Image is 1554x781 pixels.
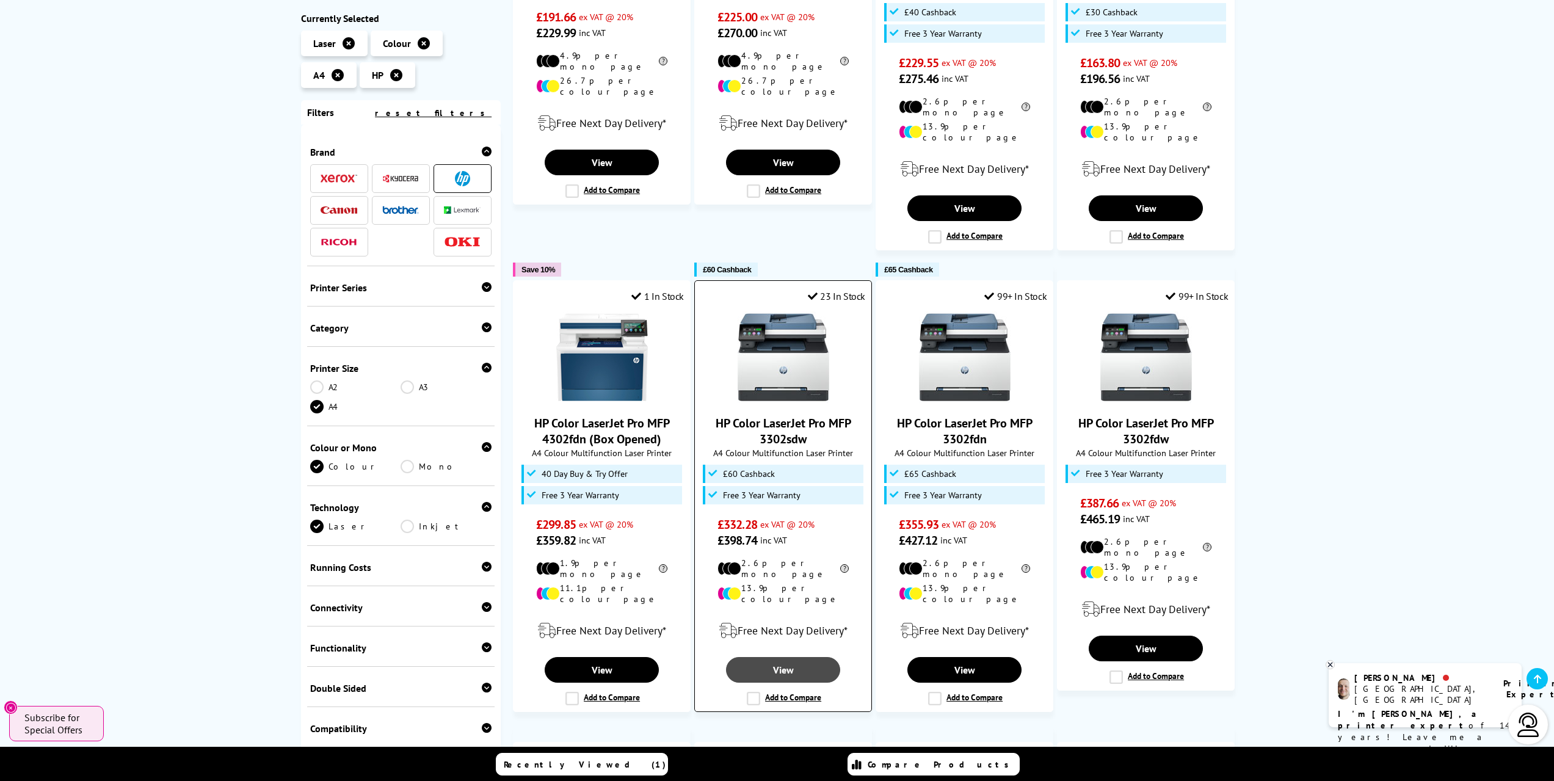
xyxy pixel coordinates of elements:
[310,322,492,334] div: Category
[1089,195,1202,221] a: View
[1166,290,1228,302] div: 99+ In Stock
[579,27,606,38] span: inc VAT
[726,657,840,683] a: View
[504,759,666,770] span: Recently Viewed (1)
[382,206,419,214] img: Brother
[1064,592,1228,627] div: modal_delivery
[382,203,419,218] a: Brother
[444,171,481,186] a: HP
[536,583,667,605] li: 11.1p per colour page
[310,642,492,654] div: Functionality
[579,11,633,23] span: ex VAT @ 20%
[536,558,667,579] li: 1.9p per mono page
[919,311,1011,403] img: HP Color LaserJet Pro MFP 3302fdn
[1086,7,1138,17] span: £30 Cashback
[310,601,492,614] div: Connectivity
[1080,55,1120,71] span: £163.80
[899,583,1030,605] li: 13.9p per colour page
[1080,495,1119,511] span: £387.66
[513,263,561,277] button: Save 10%
[1080,71,1120,87] span: £196.56
[717,532,757,548] span: £398.74
[534,415,670,447] a: HP Color LaserJet Pro MFP 4302fdn (Box Opened)
[1100,311,1192,403] img: HP Color LaserJet Pro MFP 3302fdw
[321,234,357,250] a: Ricoh
[904,490,982,500] span: Free 3 Year Warranty
[701,614,865,648] div: modal_delivery
[738,311,829,403] img: HP Color LaserJet Pro MFP 3302sdw
[882,614,1047,648] div: modal_delivery
[897,415,1033,447] a: HP Color LaserJet Pro MFP 3302fdn
[321,203,357,218] a: Canon
[444,207,481,214] img: Lexmark
[882,447,1047,459] span: A4 Colour Multifunction Laser Printer
[899,71,939,87] span: £275.46
[703,265,751,274] span: £60 Cashback
[401,380,492,394] a: A3
[723,469,775,479] span: £60 Cashback
[808,290,865,302] div: 23 In Stock
[321,206,357,214] img: Canon
[536,50,667,72] li: 4.9p per mono page
[536,9,576,25] span: £191.66
[942,73,968,84] span: inc VAT
[1338,708,1480,731] b: I'm [PERSON_NAME], a printer expert
[747,692,821,705] label: Add to Compare
[899,532,937,548] span: £427.12
[1080,511,1120,527] span: £465.19
[310,282,492,294] div: Printer Series
[444,234,481,250] a: OKI
[747,184,821,198] label: Add to Compare
[382,171,419,186] a: Kyocera
[310,400,401,413] a: A4
[717,517,757,532] span: £332.28
[899,558,1030,579] li: 2.6p per mono page
[1089,636,1202,661] a: View
[1080,561,1211,583] li: 13.9p per colour page
[942,518,996,530] span: ex VAT @ 20%
[565,184,640,198] label: Add to Compare
[1123,57,1177,68] span: ex VAT @ 20%
[1123,73,1150,84] span: inc VAT
[24,711,92,736] span: Subscribe for Special Offers
[717,558,849,579] li: 2.6p per mono page
[760,27,787,38] span: inc VAT
[545,657,658,683] a: View
[556,393,648,405] a: HP Color LaserJet Pro MFP 4302fdn (Box Opened)
[899,517,939,532] span: £355.93
[701,106,865,140] div: modal_delivery
[521,265,555,274] span: Save 10%
[717,25,757,41] span: £270.00
[313,37,336,49] span: Laser
[1086,469,1163,479] span: Free 3 Year Warranty
[310,441,492,454] div: Colour or Mono
[301,12,501,24] div: Currently Selected
[536,75,667,97] li: 26.7p per colour page
[542,469,628,479] span: 40 Day Buy & Try Offer
[760,534,787,546] span: inc VAT
[907,195,1021,221] a: View
[760,518,815,530] span: ex VAT @ 20%
[717,75,849,97] li: 26.7p per colour page
[310,561,492,573] div: Running Costs
[899,121,1030,143] li: 13.9p per colour page
[444,203,481,218] a: Lexmark
[321,175,357,183] img: Xerox
[717,583,849,605] li: 13.9p per colour page
[1086,29,1163,38] span: Free 3 Year Warranty
[940,534,967,546] span: inc VAT
[884,265,932,274] span: £65 Cashback
[919,393,1011,405] a: HP Color LaserJet Pro MFP 3302fdn
[899,55,939,71] span: £229.55
[520,447,684,459] span: A4 Colour Multifunction Laser Printer
[1516,713,1541,737] img: user-headset-light.svg
[848,753,1020,776] a: Compare Products
[4,700,18,714] button: Close
[545,150,658,175] a: View
[907,657,1021,683] a: View
[723,490,801,500] span: Free 3 Year Warranty
[868,759,1015,770] span: Compare Products
[1080,536,1211,558] li: 2.6p per mono page
[401,460,492,473] a: Mono
[310,722,492,735] div: Compatibility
